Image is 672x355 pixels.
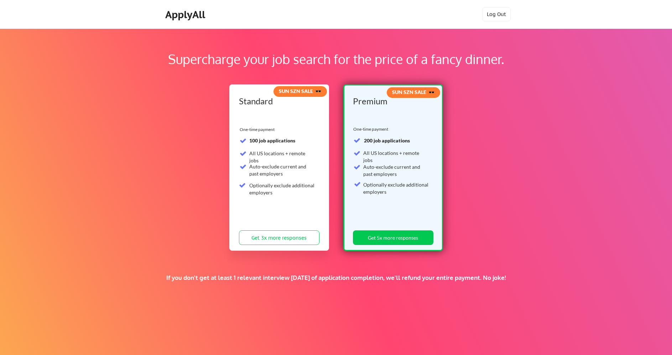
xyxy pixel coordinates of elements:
[353,97,431,105] div: Premium
[353,230,433,245] button: Get 5x more responses
[249,150,315,164] div: All US locations + remote jobs
[165,9,207,21] div: ApplyAll
[392,89,434,95] strong: SUN SZN SALE 🕶️
[482,7,511,21] button: Log Out
[279,88,321,94] strong: SUN SZN SALE 🕶️
[353,126,390,132] div: One-time payment
[240,127,277,132] div: One-time payment
[364,137,410,143] strong: 200 job applications
[239,97,317,105] div: Standard
[249,137,295,143] strong: 100 job applications
[249,182,315,196] div: Optionally exclude additional employers
[124,274,548,282] div: If you don't get at least 1 relevant interview [DATE] of application completion, we'll refund you...
[363,181,429,195] div: Optionally exclude additional employers
[363,163,429,177] div: Auto-exclude current and past employers
[249,163,315,177] div: Auto-exclude current and past employers
[46,49,626,69] div: Supercharge your job search for the price of a fancy dinner.
[239,230,319,245] button: Get 3x more responses
[363,150,429,163] div: All US locations + remote jobs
